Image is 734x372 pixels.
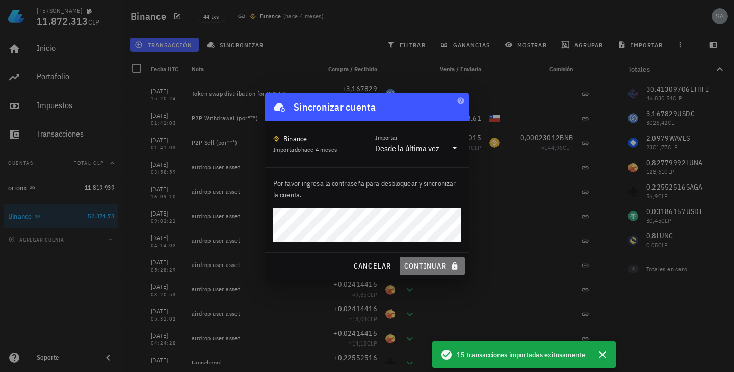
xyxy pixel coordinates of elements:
button: continuar [400,257,465,275]
div: ImportarDesde la última vez [375,140,461,157]
div: Sincronizar cuenta [294,99,376,115]
span: Importado [273,146,337,153]
button: cancelar [349,257,395,275]
span: cancelar [353,261,391,271]
p: Por favor ingresa la contraseña para desbloquear y sincronizar la cuenta. [273,178,461,200]
label: Importar [375,134,398,141]
span: 15 transacciones importadas exitosamente [457,349,585,360]
div: Binance [283,134,307,144]
div: Desde la última vez [375,143,439,153]
span: hace 4 meses [301,146,337,153]
span: continuar [404,261,461,271]
img: 270.png [273,136,279,142]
